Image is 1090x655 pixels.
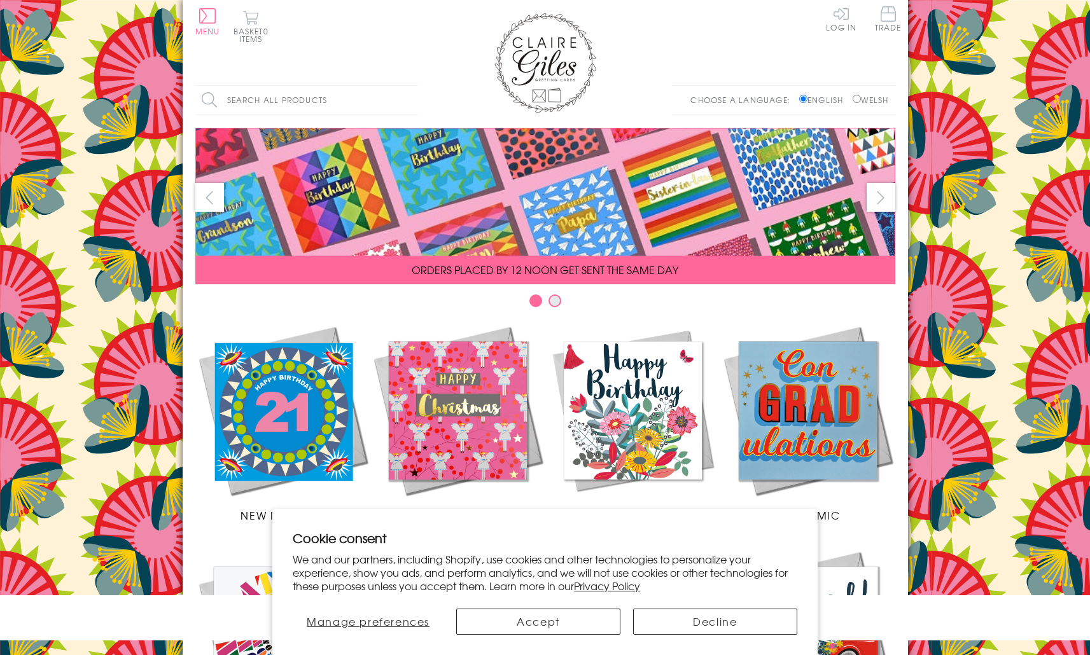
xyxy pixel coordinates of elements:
p: Choose a language: [690,94,797,106]
button: Menu [195,8,220,35]
a: Privacy Policy [574,578,640,593]
span: 0 items [239,25,269,45]
input: Search [405,86,418,114]
a: Christmas [370,323,545,523]
h2: Cookie consent [293,529,797,547]
a: New Releases [195,323,370,523]
span: Christmas [425,507,490,523]
img: Claire Giles Greetings Cards [494,13,596,113]
button: Carousel Page 1 (Current Slide) [529,294,542,307]
span: Trade [875,6,902,31]
button: Accept [456,609,620,635]
a: Trade [875,6,902,34]
input: Search all products [195,86,418,114]
label: English [799,94,849,106]
span: Birthdays [602,507,663,523]
span: Menu [195,25,220,37]
button: Decline [633,609,797,635]
div: Carousel Pagination [195,294,895,314]
button: Carousel Page 2 [548,294,561,307]
button: next [867,183,895,212]
span: Manage preferences [307,614,430,629]
label: Welsh [853,94,889,106]
p: We and our partners, including Shopify, use cookies and other technologies to personalize your ex... [293,553,797,592]
input: Welsh [853,95,861,103]
a: Birthdays [545,323,720,523]
input: English [799,95,807,103]
a: Log In [826,6,856,31]
button: Manage preferences [293,609,444,635]
button: prev [195,183,224,212]
span: ORDERS PLACED BY 12 NOON GET SENT THE SAME DAY [412,262,678,277]
span: New Releases [241,507,324,523]
span: Academic [775,507,841,523]
a: Academic [720,323,895,523]
button: Basket0 items [234,10,269,43]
